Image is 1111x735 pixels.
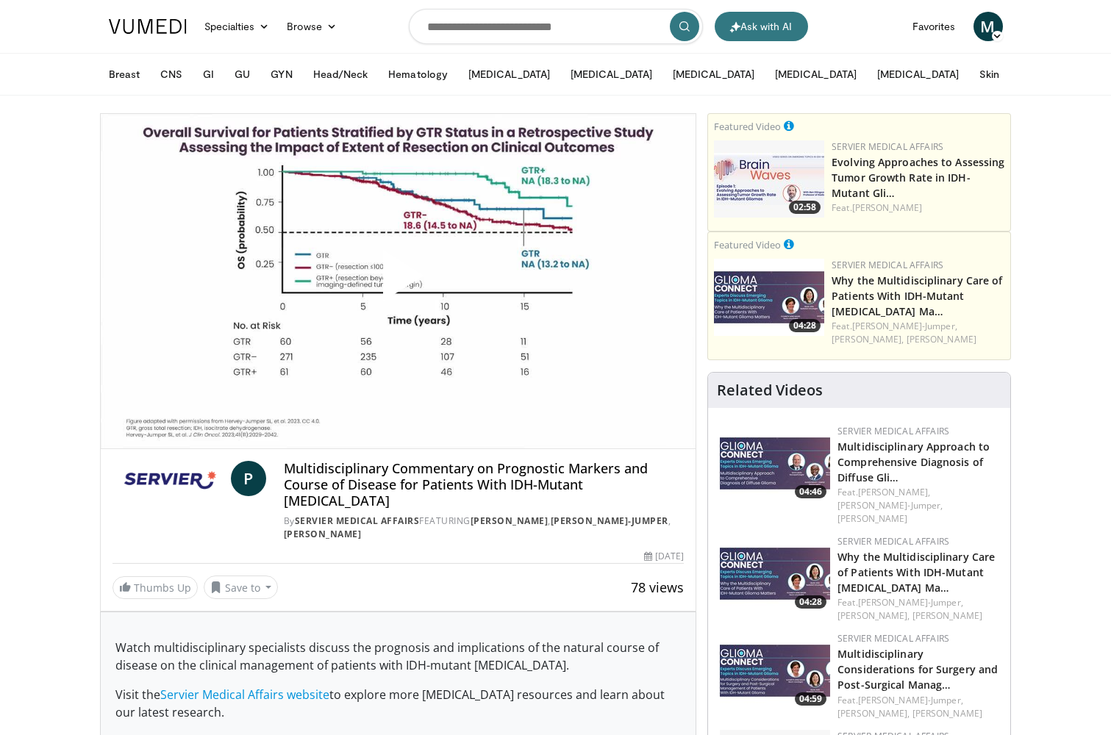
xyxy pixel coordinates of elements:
[912,609,982,622] a: [PERSON_NAME]
[562,60,661,89] button: [MEDICAL_DATA]
[837,535,949,548] a: Servier Medical Affairs
[715,12,808,41] button: Ask with AI
[912,707,982,720] a: [PERSON_NAME]
[832,333,904,345] a: [PERSON_NAME],
[194,60,223,89] button: GI
[837,707,910,720] a: [PERSON_NAME],
[868,60,968,89] button: [MEDICAL_DATA]
[837,486,999,526] div: Feat.
[714,259,824,336] a: 04:28
[631,578,684,596] span: 78 views
[265,209,530,354] button: Play Video
[714,238,781,251] small: Featured Video
[109,19,187,34] img: VuMedi Logo
[471,514,549,527] a: [PERSON_NAME]
[974,12,1003,41] a: M
[100,60,149,89] button: Breast
[231,461,266,496] a: P
[204,576,279,599] button: Save to
[304,60,377,89] button: Head/Neck
[852,201,922,214] a: [PERSON_NAME]
[151,60,191,89] button: CNS
[379,60,457,89] button: Hematology
[858,596,963,609] a: [PERSON_NAME]-Jumper,
[837,647,998,692] a: Multidisciplinary Considerations for Surgery and Post-Surgical Manag…
[720,535,830,612] img: f78e761e-8b9f-4bad-b8a2-4584cf766e13.png.150x105_q85_crop-smart_upscale.jpg
[837,425,949,437] a: Servier Medical Affairs
[717,381,823,399] h4: Related Videos
[971,60,1008,89] button: Skin
[720,535,830,612] a: 04:28
[904,12,965,41] a: Favorites
[720,425,830,502] a: 04:46
[832,140,943,153] a: Servier Medical Affairs
[714,140,824,218] a: 02:58
[832,273,1002,318] a: Why the Multidisciplinary Care of Patients With IDH-Mutant [MEDICAL_DATA] Ma…
[832,259,943,271] a: Servier Medical Affairs
[832,155,1004,200] a: Evolving Approaches to Assessing Tumor Growth Rate in IDH-Mutant Gli…
[837,596,999,623] div: Feat.
[284,514,684,541] div: By FEATURING , ,
[664,60,763,89] button: [MEDICAL_DATA]
[714,120,781,133] small: Featured Video
[714,259,824,336] img: f78e761e-8b9f-4bad-b8a2-4584cf766e13.png.150x105_q85_crop-smart_upscale.jpg
[795,485,826,498] span: 04:46
[551,514,668,527] a: [PERSON_NAME]-Jumper
[226,60,259,89] button: GU
[837,550,995,595] a: Why the Multidisciplinary Care of Patients With IDH-Mutant [MEDICAL_DATA] Ma…
[720,632,830,709] img: 6649a681-f993-4e49-b1cb-d1dd4dbb41af.png.150x105_q85_crop-smart_upscale.jpg
[115,639,682,674] p: Watch multidisciplinary specialists discuss the prognosis and implications of the natural course ...
[858,486,930,498] a: [PERSON_NAME],
[196,12,279,41] a: Specialties
[284,461,684,509] h4: Multidisciplinary Commentary on Prognostic Markers and Course of Disease for Patients With IDH-Mu...
[644,550,684,563] div: [DATE]
[460,60,559,89] button: [MEDICAL_DATA]
[832,201,1004,215] div: Feat.
[409,9,703,44] input: Search topics, interventions
[837,512,907,525] a: [PERSON_NAME]
[837,440,990,484] a: Multidisciplinary Approach to Comprehensive Diagnosis of Diffuse Gli…
[837,694,999,720] div: Feat.
[858,694,963,706] a: [PERSON_NAME]-Jumper,
[295,514,420,527] a: Servier Medical Affairs
[832,320,1004,346] div: Feat.
[795,595,826,609] span: 04:28
[766,60,865,89] button: [MEDICAL_DATA]
[837,632,949,645] a: Servier Medical Affairs
[852,320,957,332] a: [PERSON_NAME]-Jumper,
[262,60,301,89] button: GYN
[789,319,821,332] span: 04:28
[160,686,329,703] a: Servier Medical Affairs website
[112,576,198,599] a: Thumbs Up
[278,12,346,41] a: Browse
[112,461,225,496] img: Servier Medical Affairs
[837,499,943,512] a: [PERSON_NAME]-Jumper,
[720,632,830,709] a: 04:59
[795,692,826,706] span: 04:59
[284,528,362,540] a: [PERSON_NAME]
[714,140,824,218] img: 7671a5d8-1a52-4d94-b427-73b79769252e.png.150x105_q85_crop-smart_upscale.jpg
[720,425,830,502] img: a829768d-a6d7-405b-99ca-9dea103c036e.png.150x105_q85_crop-smart_upscale.jpg
[789,201,821,214] span: 02:58
[837,609,910,622] a: [PERSON_NAME],
[115,686,682,721] p: Visit the to explore more [MEDICAL_DATA] resources and learn about our latest research.
[907,333,976,345] a: [PERSON_NAME]
[101,114,696,449] video-js: Video Player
